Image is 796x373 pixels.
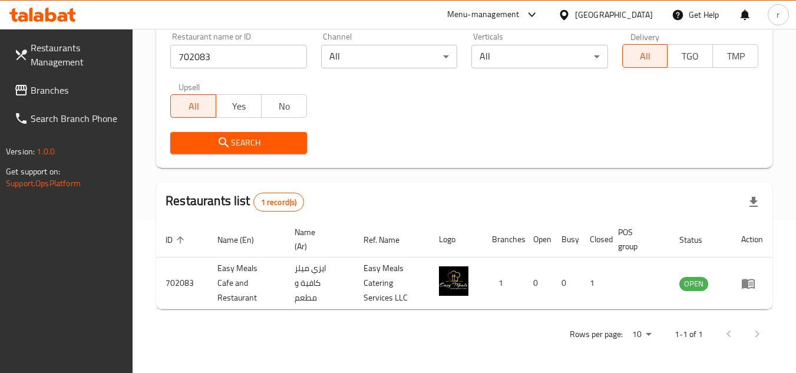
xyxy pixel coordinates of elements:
div: Export file [739,188,768,216]
span: Version: [6,144,35,159]
span: Yes [221,98,257,115]
th: Action [732,222,772,258]
span: All [627,48,663,65]
button: All [170,94,216,118]
span: Search Branch Phone [31,111,124,126]
td: 1 [483,258,524,309]
div: Total records count [253,193,305,212]
input: Search for restaurant name or ID.. [170,45,306,68]
span: POS group [618,225,656,253]
span: Name (En) [217,233,269,247]
h2: Restaurants list [166,192,304,212]
button: No [261,94,307,118]
div: All [471,45,607,68]
button: TGO [667,44,713,68]
label: Delivery [630,32,660,41]
p: Rows per page: [570,327,623,342]
span: No [266,98,302,115]
span: Ref. Name [364,233,415,247]
a: Restaurants Management [5,34,133,76]
div: All [321,45,457,68]
p: 1-1 of 1 [675,327,703,342]
span: 1.0.0 [37,144,55,159]
th: Closed [580,222,609,258]
table: enhanced table [156,222,772,309]
td: 702083 [156,258,208,309]
button: Yes [216,94,262,118]
div: Rows per page: [627,326,656,344]
span: 1 record(s) [254,197,304,208]
span: r [777,8,780,21]
td: Easy Meals Catering Services LLC [354,258,430,309]
span: TMP [718,48,754,65]
div: Menu-management [447,8,520,22]
a: Search Branch Phone [5,104,133,133]
span: Search [180,136,297,150]
span: OPEN [679,277,708,291]
span: Status [679,233,718,247]
td: ايزي ميلز كافية و مطعم [285,258,354,309]
span: All [176,98,212,115]
th: Branches [483,222,524,258]
img: Easy Meals Cafe and Restaurant [439,266,468,296]
span: Name (Ar) [295,225,340,253]
td: 1 [580,258,609,309]
th: Open [524,222,552,258]
span: Restaurants Management [31,41,124,69]
div: [GEOGRAPHIC_DATA] [575,8,653,21]
th: Busy [552,222,580,258]
a: Support.OpsPlatform [6,176,81,191]
a: Branches [5,76,133,104]
td: 0 [552,258,580,309]
span: TGO [672,48,708,65]
button: TMP [712,44,758,68]
span: Get support on: [6,164,60,179]
span: Branches [31,83,124,97]
div: Menu [741,276,763,291]
th: Logo [430,222,483,258]
td: 0 [524,258,552,309]
button: All [622,44,668,68]
span: ID [166,233,188,247]
label: Upsell [179,82,200,91]
td: Easy Meals Cafe and Restaurant [208,258,285,309]
button: Search [170,132,306,154]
